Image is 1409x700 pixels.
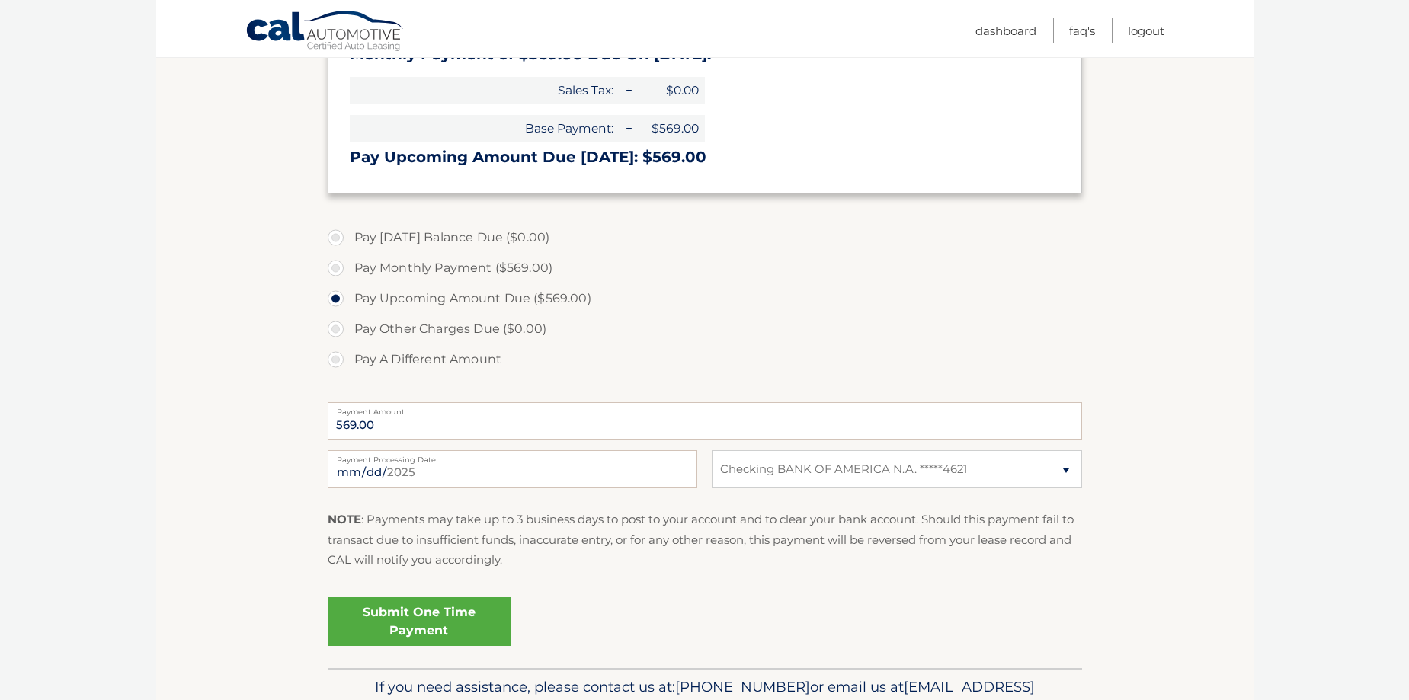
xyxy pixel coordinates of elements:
[350,148,1060,167] h3: Pay Upcoming Amount Due [DATE]: $569.00
[1069,18,1095,43] a: FAQ's
[328,344,1082,375] label: Pay A Different Amount
[350,77,620,104] span: Sales Tax:
[328,450,697,488] input: Payment Date
[328,283,1082,314] label: Pay Upcoming Amount Due ($569.00)
[620,115,636,142] span: +
[675,678,810,695] span: [PHONE_NUMBER]
[328,253,1082,283] label: Pay Monthly Payment ($569.00)
[620,77,636,104] span: +
[1128,18,1164,43] a: Logout
[328,510,1082,570] p: : Payments may take up to 3 business days to post to your account and to clear your bank account....
[328,402,1082,414] label: Payment Amount
[636,115,705,142] span: $569.00
[245,10,405,54] a: Cal Automotive
[328,222,1082,253] label: Pay [DATE] Balance Due ($0.00)
[328,402,1082,440] input: Payment Amount
[328,450,697,462] label: Payment Processing Date
[328,597,511,646] a: Submit One Time Payment
[636,77,705,104] span: $0.00
[350,115,620,142] span: Base Payment:
[975,18,1036,43] a: Dashboard
[328,512,361,526] strong: NOTE
[328,314,1082,344] label: Pay Other Charges Due ($0.00)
